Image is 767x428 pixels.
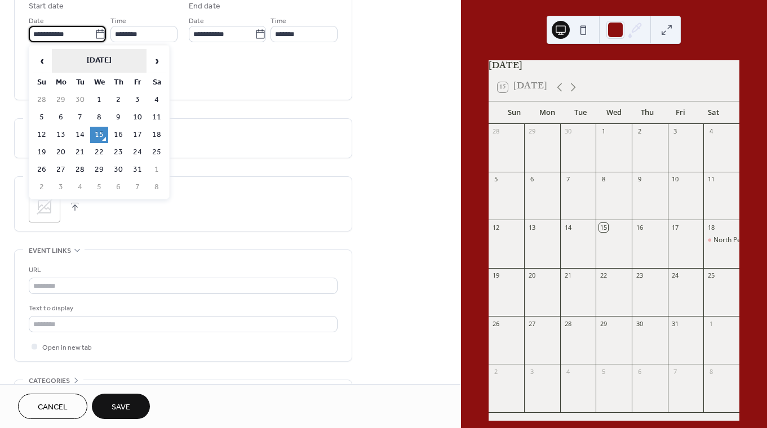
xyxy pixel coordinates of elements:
td: 29 [52,92,70,108]
td: 11 [148,109,166,126]
div: Start date [29,1,64,12]
div: 23 [635,271,644,280]
div: 3 [527,367,536,376]
div: 22 [599,271,608,280]
td: 17 [128,127,147,143]
div: Tue [564,101,597,124]
div: 2 [635,127,644,136]
div: Sun [498,101,531,124]
td: 29 [90,162,108,178]
div: 10 [671,175,680,184]
th: We [90,74,108,91]
span: › [148,50,165,72]
span: Date [29,15,44,27]
div: 20 [527,271,536,280]
td: 16 [109,127,127,143]
div: 26 [492,319,500,328]
div: 5 [492,175,500,184]
div: End date [189,1,220,12]
div: Thu [631,101,664,124]
div: 19 [492,271,500,280]
td: 22 [90,144,108,160]
div: 29 [599,319,608,328]
div: 5 [599,367,608,376]
div: 15 [599,223,608,231]
td: 7 [71,109,89,126]
td: 21 [71,144,89,160]
td: 2 [33,179,51,195]
span: Save [112,402,130,413]
td: 5 [90,179,108,195]
div: 9 [635,175,644,184]
td: 30 [109,162,127,178]
td: 1 [148,162,166,178]
span: Categories [29,375,70,387]
div: 8 [599,175,608,184]
td: 25 [148,144,166,160]
div: 8 [707,367,715,376]
td: 6 [52,109,70,126]
button: Save [92,394,150,419]
td: 5 [33,109,51,126]
th: Mo [52,74,70,91]
div: 21 [564,271,572,280]
div: 16 [635,223,644,231]
td: 27 [52,162,70,178]
td: 20 [52,144,70,160]
td: 9 [109,109,127,126]
span: Open in new tab [42,342,92,354]
td: 7 [128,179,147,195]
th: Tu [71,74,89,91]
div: [DATE] [489,60,739,74]
div: 24 [671,271,680,280]
div: 17 [671,223,680,231]
span: Time [271,15,286,27]
div: Fri [664,101,697,124]
div: 1 [707,319,715,328]
td: 18 [148,127,166,143]
div: 27 [527,319,536,328]
div: North Pearl Wine Walk 2025 [703,235,739,245]
div: 6 [635,367,644,376]
div: 3 [671,127,680,136]
td: 28 [33,92,51,108]
td: 2 [109,92,127,108]
a: Cancel [18,394,87,419]
td: 10 [128,109,147,126]
div: Mon [531,101,564,124]
td: 26 [33,162,51,178]
th: [DATE] [52,49,147,73]
span: Date [189,15,204,27]
td: 19 [33,144,51,160]
td: 31 [128,162,147,178]
div: 12 [492,223,500,231]
td: 28 [71,162,89,178]
th: Su [33,74,51,91]
td: 8 [90,109,108,126]
div: 13 [527,223,536,231]
td: 12 [33,127,51,143]
div: 30 [635,319,644,328]
div: 4 [564,367,572,376]
div: 7 [671,367,680,376]
div: 29 [527,127,536,136]
td: 6 [109,179,127,195]
th: Th [109,74,127,91]
div: 6 [527,175,536,184]
div: URL [29,264,335,276]
td: 14 [71,127,89,143]
td: 30 [71,92,89,108]
div: 11 [707,175,715,184]
div: 25 [707,271,715,280]
div: Text to display [29,302,335,314]
td: 4 [148,92,166,108]
td: 13 [52,127,70,143]
td: 23 [109,144,127,160]
td: 8 [148,179,166,195]
td: 4 [71,179,89,195]
span: Event links [29,245,71,257]
div: 14 [564,223,572,231]
div: 2 [492,367,500,376]
div: Wed [597,101,631,124]
div: 31 [671,319,680,328]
